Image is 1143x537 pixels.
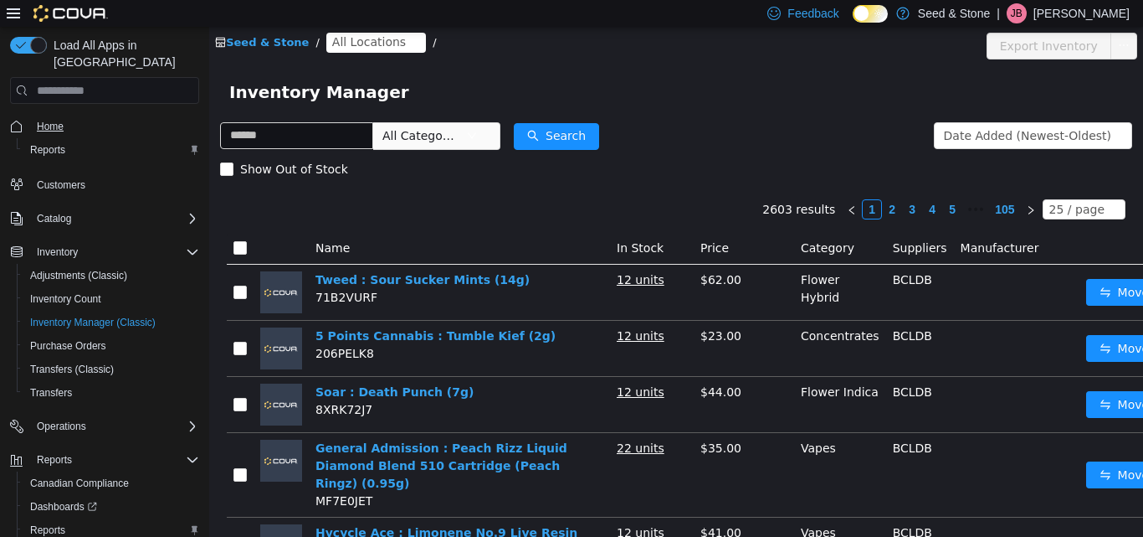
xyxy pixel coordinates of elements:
[714,173,732,192] a: 4
[24,136,146,149] span: Show Out of Stock
[684,359,723,372] span: BCLDB
[3,448,206,472] button: Reports
[20,52,210,79] span: Inventory Manager
[23,383,199,403] span: Transfers
[853,5,888,23] input: Dark Mode
[23,336,199,356] span: Purchase Orders
[684,415,723,428] span: BCLDB
[592,214,645,228] span: Category
[51,301,93,343] img: 5 Points Cannabis : Tumble Kief (2g) placeholder
[653,173,673,193] li: 1
[585,238,677,294] td: Flower Hybrid
[684,499,723,513] span: BCLDB
[33,5,108,22] img: Cova
[817,178,827,188] i: icon: right
[30,292,101,306] span: Inventory Count
[30,116,70,137] a: Home
[106,214,141,228] span: Name
[877,435,954,462] button: icon: swapMove
[3,240,206,264] button: Inventory
[305,96,390,123] button: icon: searchSearch
[51,245,93,287] img: Tweed : Sour Sucker Mints (14g) placeholder
[37,120,64,133] span: Home
[491,214,520,228] span: Price
[30,175,92,195] a: Customers
[17,381,206,405] button: Transfers
[106,415,358,463] a: General Admission : Peach Rizz Liquid Diamond Blend 510 Cartridge (Peach Ringz) (0.95g)
[23,266,199,286] span: Adjustments (Classic)
[106,359,264,372] a: Soar : Death Punch (7g)
[491,415,532,428] span: $35.00
[899,178,909,189] i: icon: down
[23,359,120,380] a: Transfers (Classic)
[23,359,199,380] span: Transfers (Classic)
[812,173,832,193] li: Next Page
[735,96,902,121] div: Date Added (Newest-Oldest)
[673,173,693,193] li: 2
[30,209,199,229] span: Catalog
[17,287,206,311] button: Inventory Count
[106,499,368,530] a: Hycycle Ace : Limonene No.9 Live Resin Cartridge (Lemonade) (1g)
[3,172,206,196] button: Customers
[1033,3,1130,23] p: [PERSON_NAME]
[713,173,733,193] li: 4
[17,311,206,334] button: Inventory Manager (Classic)
[30,450,79,470] button: Reports
[901,6,928,33] button: icon: ellipsis
[23,289,199,309] span: Inventory Count
[407,214,454,228] span: In Stock
[780,173,811,193] li: 105
[585,406,677,491] td: Vapes
[30,316,156,329] span: Inventory Manager (Classic)
[684,246,723,260] span: BCLDB
[684,214,738,228] span: Suppliers
[877,364,954,391] button: icon: swapMove
[30,450,199,470] span: Reports
[30,242,199,262] span: Inventory
[30,416,93,436] button: Operations
[23,497,199,517] span: Dashboards
[585,350,677,406] td: Flower Indica
[787,5,838,22] span: Feedback
[491,359,532,372] span: $44.00
[30,143,65,157] span: Reports
[23,289,108,309] a: Inventory Count
[30,524,65,537] span: Reports
[6,10,17,21] i: icon: shop
[1011,3,1023,23] span: JB
[106,320,165,333] span: 206PELK8
[23,312,199,333] span: Inventory Manager (Classic)
[30,339,106,353] span: Purchase Orders
[17,138,206,162] button: Reports
[997,3,1000,23] p: |
[23,336,113,356] a: Purchase Orders
[553,173,626,193] li: 2603 results
[37,178,85,192] span: Customers
[17,264,206,287] button: Adjustments (Classic)
[30,477,129,490] span: Canadian Compliance
[23,140,72,160] a: Reports
[407,302,455,316] u: 12 units
[17,495,206,519] a: Dashboards
[753,173,780,193] li: Next 5 Pages
[47,37,199,70] span: Load All Apps in [GEOGRAPHIC_DATA]
[23,266,134,286] a: Adjustments (Classic)
[3,114,206,138] button: Home
[37,245,78,259] span: Inventory
[30,173,199,194] span: Customers
[753,173,780,193] span: •••
[407,499,455,513] u: 12 units
[633,173,653,193] li: Previous Page
[223,9,227,22] span: /
[37,212,71,225] span: Catalog
[491,499,532,513] span: $41.00
[491,246,532,260] span: $62.00
[30,386,72,400] span: Transfers
[684,302,723,316] span: BCLDB
[407,246,455,260] u: 12 units
[258,104,268,116] i: icon: down
[23,473,199,493] span: Canadian Compliance
[407,415,455,428] u: 22 units
[30,416,199,436] span: Operations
